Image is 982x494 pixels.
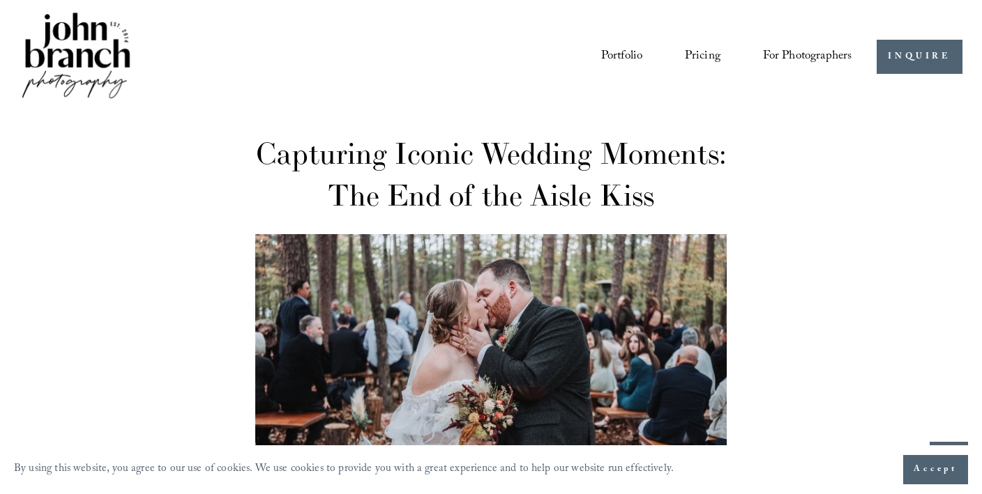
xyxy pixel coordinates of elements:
[763,45,852,69] span: For Photographers
[914,463,958,477] span: Accept
[14,459,674,481] p: By using this website, you agree to our use of cookies. We use cookies to provide you with a grea...
[877,40,962,74] a: INQUIRE
[685,44,720,70] a: Pricing
[255,133,727,216] h1: Capturing Iconic Wedding Moments: The End of the Aisle Kiss
[20,10,133,104] img: John Branch IV Photography
[903,455,968,484] button: Accept
[763,44,852,70] a: folder dropdown
[601,44,643,70] a: Portfolio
